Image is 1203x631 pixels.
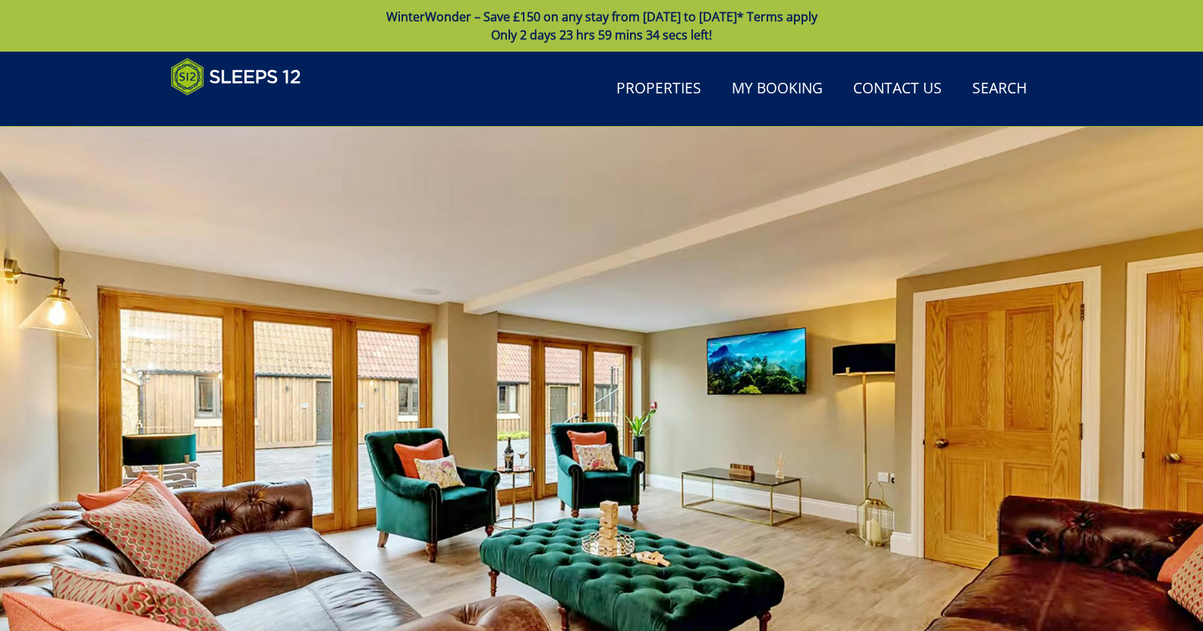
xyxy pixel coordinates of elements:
a: Search [966,72,1033,106]
a: Contact Us [847,72,948,106]
span: Only 2 days 23 hrs 59 mins 34 secs left! [491,27,712,43]
img: Sleeps 12 [171,58,301,96]
a: Properties [610,72,707,106]
iframe: Customer reviews powered by Trustpilot [163,105,323,118]
a: My Booking [726,72,829,106]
